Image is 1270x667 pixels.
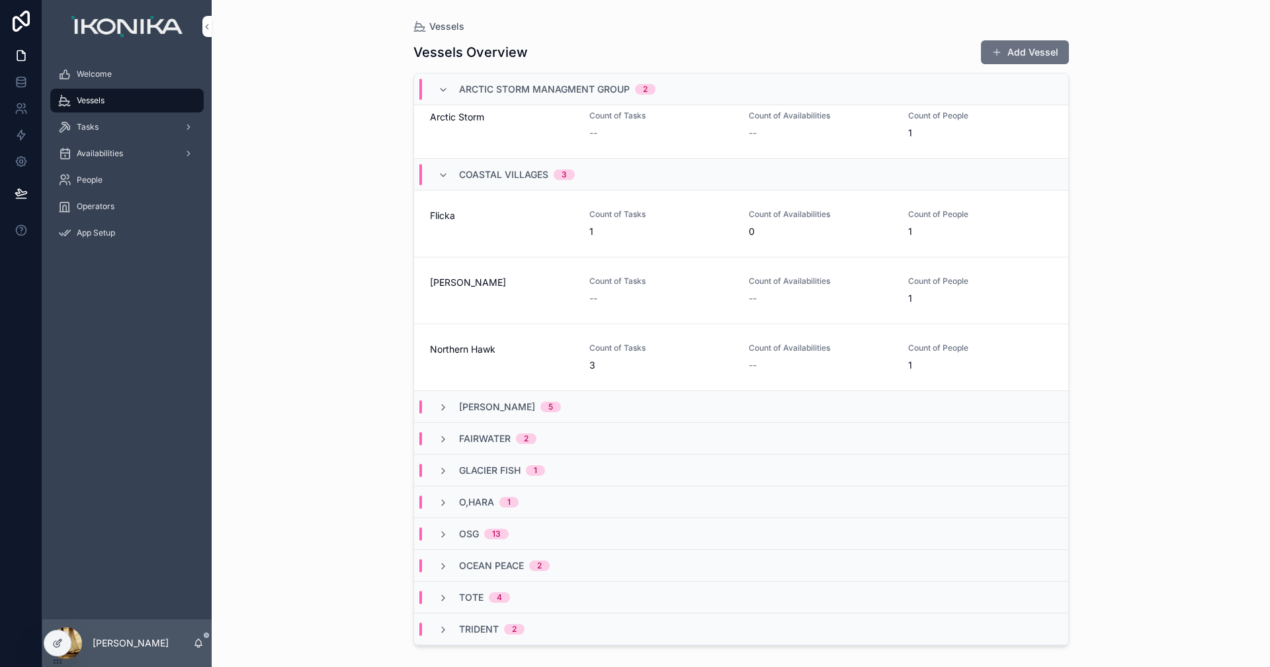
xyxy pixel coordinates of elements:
span: O,Hara [459,496,494,509]
span: -- [589,126,597,140]
span: OSG [459,527,479,541]
span: Count of Tasks [589,276,733,287]
span: -- [589,292,597,305]
span: Trident [459,623,499,636]
span: 1 [908,225,1052,238]
span: People [77,175,103,185]
div: 2 [524,433,529,444]
span: Count of Availabilities [749,111,892,121]
span: Count of People [908,276,1052,287]
div: 1 [507,497,511,508]
span: Arctic Storm Managment group [459,83,630,96]
div: 2 [643,84,648,95]
a: People [50,168,204,192]
span: Count of People [908,111,1052,121]
span: 1 [908,126,1052,140]
span: Glacier Fish [459,464,521,477]
a: Tasks [50,115,204,139]
a: Availabilities [50,142,204,165]
div: 1 [534,465,537,476]
span: [PERSON_NAME] [459,400,535,414]
div: 13 [492,529,501,539]
span: Operators [77,201,114,212]
span: [PERSON_NAME] [430,276,573,289]
span: Vessels [77,95,105,106]
span: -- [749,292,757,305]
div: 3 [562,169,567,180]
span: 1 [908,359,1052,372]
a: Arctic StormCount of Tasks--Count of Availabilities--Count of People1 [414,92,1068,159]
div: 2 [537,560,542,571]
div: 4 [497,592,502,603]
span: 1 [908,292,1052,305]
span: Northern Hawk [430,343,573,356]
span: 3 [589,359,733,372]
span: Tasks [77,122,99,132]
div: 2 [512,624,517,635]
a: Vessels [413,20,464,33]
p: [PERSON_NAME] [93,637,169,650]
span: Ocean Peace [459,559,524,572]
span: -- [749,359,757,372]
span: Count of People [908,343,1052,353]
a: App Setup [50,221,204,245]
span: Coastal Villages [459,168,548,181]
span: Flicka [430,209,573,222]
span: Arctic Storm [430,111,573,124]
span: Availabilities [77,148,123,159]
span: App Setup [77,228,115,238]
a: Welcome [50,62,204,86]
a: [PERSON_NAME]Count of Tasks--Count of Availabilities--Count of People1 [414,257,1068,324]
div: scrollable content [42,53,212,262]
button: Add Vessel [981,40,1069,64]
a: Operators [50,195,204,218]
a: FlickaCount of Tasks1Count of Availabilities0Count of People1 [414,191,1068,257]
span: Count of Availabilities [749,343,892,353]
span: Vessels [429,20,464,33]
span: Count of Availabilities [749,276,892,287]
img: App logo [71,16,182,37]
span: -- [749,126,757,140]
a: Vessels [50,89,204,112]
span: Fairwater [459,432,511,445]
span: Count of Tasks [589,209,733,220]
span: Welcome [77,69,112,79]
span: Count of Availabilities [749,209,892,220]
h1: Vessels Overview [413,43,528,62]
span: Tote [459,591,484,604]
div: 5 [548,402,553,412]
a: Northern HawkCount of Tasks3Count of Availabilities--Count of People1 [414,324,1068,391]
span: 0 [749,225,892,238]
span: 1 [589,225,733,238]
span: Count of People [908,209,1052,220]
span: Count of Tasks [589,343,733,353]
span: Count of Tasks [589,111,733,121]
